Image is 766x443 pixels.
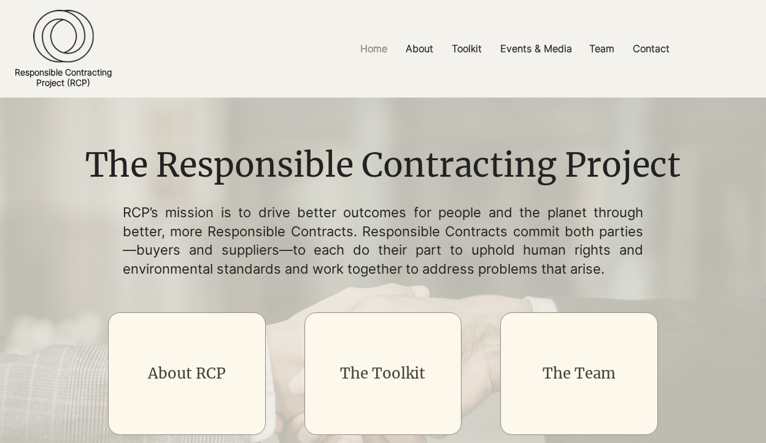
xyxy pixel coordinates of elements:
a: Events & Media [491,35,580,63]
p: Home [354,35,393,63]
a: Team [580,35,624,63]
p: Contact [627,35,676,63]
p: Events & Media [494,35,578,63]
p: RCP’s mission is to drive better outcomes for people and the planet through better, more Responsi... [123,203,643,279]
a: Toolkit [443,35,491,63]
a: About RCP [148,364,226,383]
a: About [397,35,443,63]
h1: The Responsible Contracting Project [77,142,689,189]
a: Contact [624,35,679,63]
p: Team [583,35,621,63]
a: The Team [543,364,616,383]
p: About [400,35,439,63]
a: Responsible ContractingProject (RCP) [15,67,112,88]
a: Home [351,35,397,63]
nav: Site [264,35,766,63]
a: The Toolkit [340,364,425,383]
p: Toolkit [446,35,488,63]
